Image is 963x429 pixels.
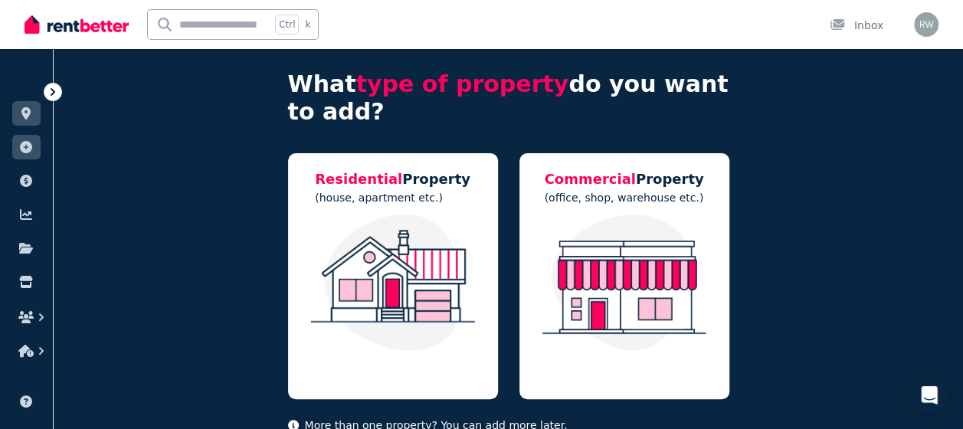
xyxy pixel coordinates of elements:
[275,15,299,34] span: Ctrl
[305,18,310,31] span: k
[303,215,483,351] img: Residential Property
[356,70,569,97] span: type of property
[315,190,470,205] p: (house, apartment etc.)
[544,169,703,190] h5: Property
[12,84,61,95] span: ORGANISE
[315,171,402,187] span: Residential
[315,169,470,190] h5: Property
[25,13,129,36] img: RentBetter
[544,190,703,205] p: (office, shop, warehouse etc.)
[288,70,729,126] h4: What do you want to add?
[544,171,635,187] span: Commercial
[911,377,948,414] div: Open Intercom Messenger
[914,12,938,37] img: Ryan Wouters
[535,215,714,351] img: Commercial Property
[830,18,883,33] div: Inbox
